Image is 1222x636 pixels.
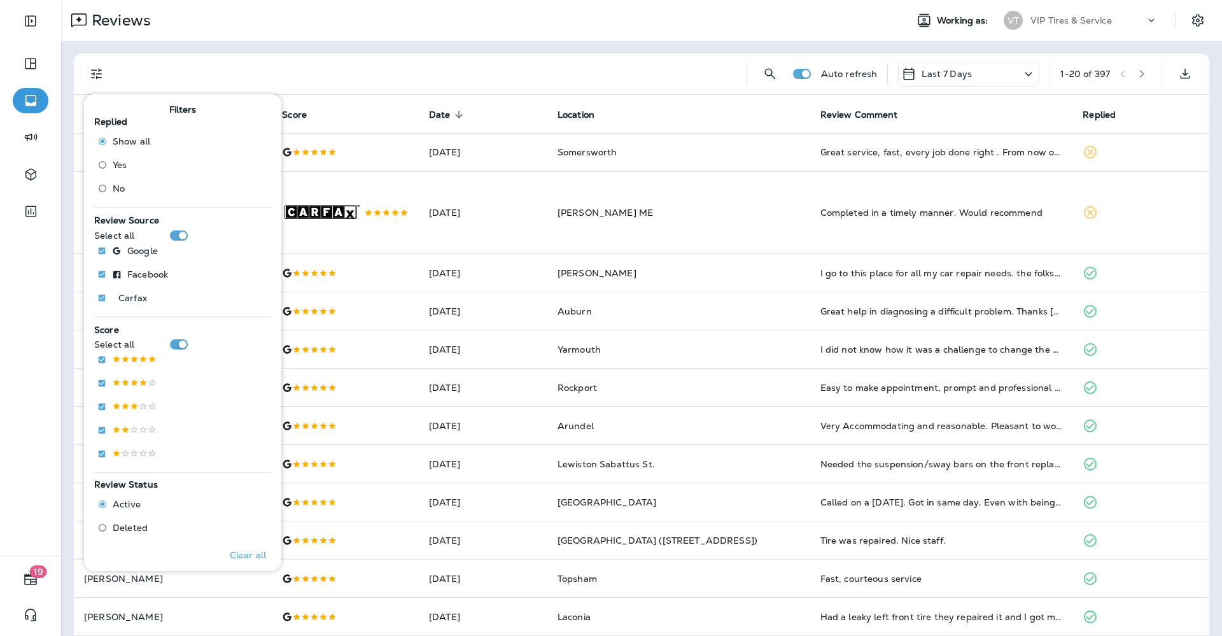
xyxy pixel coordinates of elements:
[419,254,547,292] td: [DATE]
[84,87,281,571] div: Filters
[558,420,594,432] span: Arundel
[282,109,323,120] span: Score
[558,382,597,393] span: Rockport
[113,523,148,533] span: Deleted
[820,572,1063,585] div: Fast, courteous service
[558,110,594,120] span: Location
[558,207,653,218] span: [PERSON_NAME] ME
[820,109,915,120] span: Review Comment
[1083,109,1132,120] span: Replied
[820,611,1063,623] div: Had a leaky left front tire they repaired it and I got my inspection sticker. They were very prof...
[922,69,972,79] p: Last 7 Days
[13,567,48,592] button: 19
[94,215,159,226] span: Review Source
[419,483,547,521] td: [DATE]
[113,136,150,146] span: Show all
[820,458,1063,470] div: Needed the suspension/sway bars on the front replaced. They were able to do 3 hours later and wit...
[419,369,547,407] td: [DATE]
[558,267,636,279] span: [PERSON_NAME]
[419,560,547,598] td: [DATE]
[1004,11,1023,30] div: VT
[558,573,597,584] span: Topsham
[419,330,547,369] td: [DATE]
[230,550,266,560] p: Clear all
[113,160,127,170] span: Yes
[820,146,1063,159] div: Great service, fast, every job done right . From now on this is my new garage...A+
[820,206,1063,219] div: Completed in a timely manner. Would recommend
[820,343,1063,356] div: I did not know how it was a challenge to change the headlight in my Fusion. They told me that the...
[820,534,1063,547] div: Tire was repaired. Nice staff.
[127,269,168,279] p: Facebook
[94,479,158,490] span: Review Status
[113,183,125,194] span: No
[113,499,141,509] span: Active
[558,344,601,355] span: Yarmouth
[1083,110,1116,120] span: Replied
[558,306,592,317] span: Auburn
[820,420,1063,432] div: Very Accommodating and reasonable. Pleasant to work with.
[419,445,547,483] td: [DATE]
[118,293,147,303] p: Carfax
[1186,9,1209,32] button: Settings
[94,324,119,336] span: Score
[937,15,991,26] span: Working as:
[419,133,547,171] td: [DATE]
[1172,61,1198,87] button: Export as CSV
[820,496,1063,509] div: Called on a Sunday. Got in same day. Even with being over scheduled by mistake they still got me ...
[94,116,127,127] span: Replied
[94,230,134,241] p: Select all
[558,497,656,508] span: [GEOGRAPHIC_DATA]
[820,267,1063,279] div: I go to this place for all my car repair needs. the folks who work here are friendly and honest. ...
[558,109,611,120] span: Location
[820,381,1063,394] div: Easy to make appointment, prompt and professional service. I would recommend.
[169,104,197,115] span: Filters
[13,8,48,34] button: Expand Sidebar
[1030,15,1112,25] p: VIP Tires & Service
[429,110,451,120] span: Date
[419,292,547,330] td: [DATE]
[419,171,547,254] td: [DATE]
[1060,69,1110,79] div: 1 - 20 of 397
[558,611,591,623] span: Laconia
[558,458,655,470] span: Lewiston Sabattus St.
[84,612,262,622] p: [PERSON_NAME]
[94,339,134,350] p: Select all
[87,11,151,30] p: Reviews
[30,565,47,578] span: 19
[84,574,262,584] p: [PERSON_NAME]
[820,305,1063,318] div: Great help in diagnosing a difficult problem. Thanks Camryn and the whole crew @ VIP
[558,146,617,158] span: Somersworth
[419,521,547,560] td: [DATE]
[282,110,307,120] span: Score
[821,69,878,79] p: Auto refresh
[757,61,783,87] button: Search Reviews
[429,109,467,120] span: Date
[225,539,271,571] button: Clear all
[820,110,898,120] span: Review Comment
[127,246,158,256] p: Google
[419,407,547,445] td: [DATE]
[419,598,547,636] td: [DATE]
[558,535,757,546] span: [GEOGRAPHIC_DATA] ([STREET_ADDRESS])
[84,61,109,87] button: Filters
